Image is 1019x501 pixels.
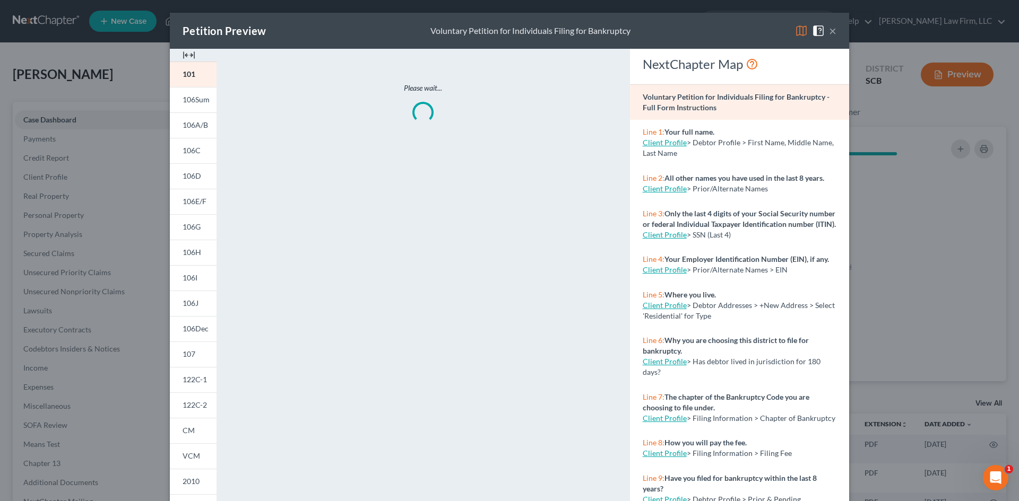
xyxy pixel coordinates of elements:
[183,23,266,38] div: Petition Preview
[170,341,217,367] a: 107
[183,324,209,333] span: 106Dec
[170,265,217,291] a: 106I
[183,222,201,231] span: 106G
[170,87,217,112] a: 106Sum
[664,438,747,447] strong: How you will pay the fee.
[687,230,731,239] span: > SSN (Last 4)
[261,83,585,93] p: Please wait...
[430,25,631,37] div: Voluntary Petition for Individuals Filing for Bankruptcy
[643,209,664,218] span: Line 3:
[829,24,836,37] button: ×
[643,254,664,263] span: Line 4:
[643,336,809,355] strong: Why you are choosing this district to file for bankruptcy.
[183,95,210,104] span: 106Sum
[183,120,208,129] span: 106A/B
[170,469,217,494] a: 2010
[643,184,687,193] a: Client Profile
[812,24,825,37] img: help-close-5ba153eb36485ed6c1ea00a893f15db1cb9b99d6cae46e1a8edb6c62d00a1a76.svg
[664,127,714,136] strong: Your full name.
[643,173,664,182] span: Line 2:
[643,138,834,157] span: > Debtor Profile > First Name, Middle Name, Last Name
[183,146,201,155] span: 106C
[643,301,687,310] a: Client Profile
[183,349,195,358] span: 107
[643,438,664,447] span: Line 8:
[643,473,664,482] span: Line 9:
[170,367,217,392] a: 122C-1
[183,400,207,409] span: 122C-2
[664,254,829,263] strong: Your Employer Identification Number (EIN), if any.
[687,414,835,423] span: > Filing Information > Chapter of Bankruptcy
[170,163,217,189] a: 106D
[643,336,664,345] span: Line 6:
[183,69,195,78] span: 101
[170,291,217,316] a: 106J
[183,197,206,206] span: 106E/F
[183,426,195,435] span: CM
[183,451,200,460] span: VCM
[687,449,792,458] span: > Filing Information > Filing Fee
[643,138,687,147] a: Client Profile
[643,392,809,412] strong: The chapter of the Bankruptcy Code you are choosing to file under.
[1005,465,1013,473] span: 1
[643,392,664,401] span: Line 7:
[183,477,200,486] span: 2010
[643,230,687,239] a: Client Profile
[643,473,817,493] strong: Have you filed for bankruptcy within the last 8 years?
[170,214,217,240] a: 106G
[643,127,664,136] span: Line 1:
[170,61,217,87] a: 101
[170,418,217,443] a: CM
[643,449,687,458] a: Client Profile
[170,240,217,265] a: 106H
[643,56,836,73] div: NextChapter Map
[183,248,201,257] span: 106H
[643,209,836,228] strong: Only the last 4 digits of your Social Security number or federal Individual Taxpayer Identificati...
[664,290,716,299] strong: Where you live.
[664,173,824,182] strong: All other names you have used in the last 8 years.
[643,301,835,320] span: > Debtor Addresses > +New Address > Select 'Residential' for Type
[643,92,830,112] strong: Voluntary Petition for Individuals Filing for Bankruptcy - Full Form Instructions
[643,357,821,376] span: > Has debtor lived in jurisdiction for 180 days?
[170,138,217,163] a: 106C
[795,24,808,37] img: map-eea8200ae884c6f1103ae1953ef3d486a96c86aabb227e865a55264e3737af1f.svg
[643,290,664,299] span: Line 5:
[643,357,687,366] a: Client Profile
[183,49,195,61] img: expand-e0f6d898513216a626fdd78e52531dac95497ffd26381d4c15ee2fc46db09dca.svg
[643,414,687,423] a: Client Profile
[183,298,198,307] span: 106J
[170,316,217,341] a: 106Dec
[183,375,207,384] span: 122C-1
[170,392,217,418] a: 122C-2
[687,265,788,274] span: > Prior/Alternate Names > EIN
[183,171,201,180] span: 106D
[687,184,768,193] span: > Prior/Alternate Names
[643,265,687,274] a: Client Profile
[170,443,217,469] a: VCM
[170,112,217,138] a: 106A/B
[183,273,197,282] span: 106I
[983,465,1008,490] iframe: Intercom live chat
[170,189,217,214] a: 106E/F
